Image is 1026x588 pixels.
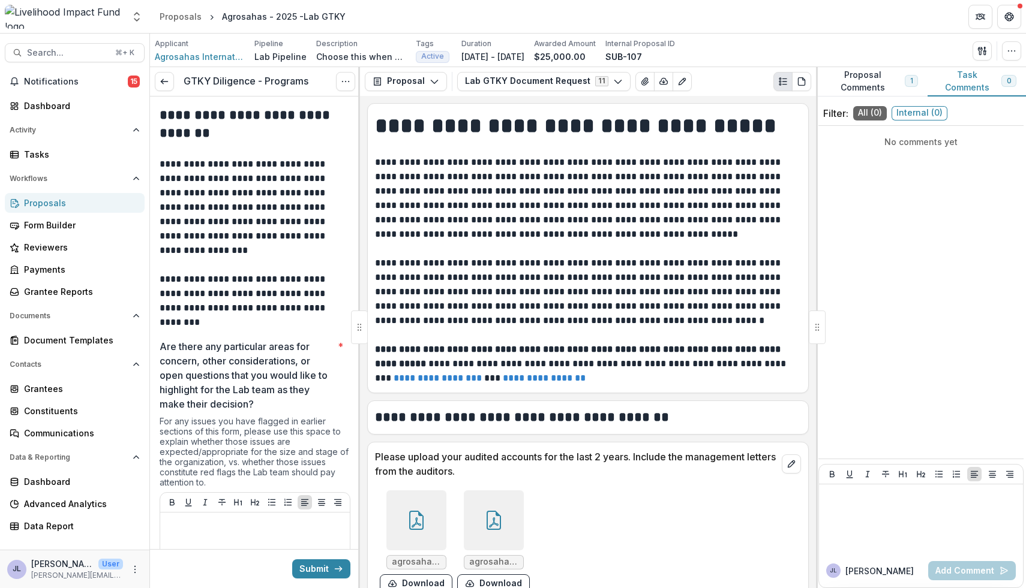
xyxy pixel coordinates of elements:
[24,263,135,276] div: Payments
[254,38,283,49] p: Pipeline
[673,72,692,91] button: Edit as form
[997,5,1021,29] button: Get Help
[5,494,145,514] a: Advanced Analytics
[254,50,307,63] p: Lab Pipeline
[928,561,1016,580] button: Add Comment
[605,38,675,49] p: Internal Proposal ID
[932,467,946,481] button: Bullet List
[5,401,145,421] a: Constituents
[31,557,94,570] p: [PERSON_NAME]
[316,50,406,63] p: Choose this when adding a new proposal to the first stage of a pipeline.
[128,562,142,577] button: More
[155,50,245,63] a: Agrosahas International Pvt Ltd
[10,312,128,320] span: Documents
[365,72,447,91] button: Proposal
[10,453,128,462] span: Data & Reporting
[416,38,434,49] p: Tags
[5,472,145,491] a: Dashboard
[469,557,518,567] span: agrosahas fs [DATE]-[DATE] final.pdf
[5,120,145,140] button: Open Activity
[27,48,108,58] span: Search...
[825,467,839,481] button: Bold
[13,565,21,573] div: Jennifer Lindgren
[336,72,355,91] button: Options
[24,77,128,87] span: Notifications
[1007,77,1011,85] span: 0
[845,565,914,577] p: [PERSON_NAME]
[24,219,135,231] div: Form Builder
[5,193,145,213] a: Proposals
[24,497,135,510] div: Advanced Analytics
[461,38,491,49] p: Duration
[128,76,140,88] span: 15
[985,467,1000,481] button: Align Center
[10,174,128,183] span: Workflows
[281,495,295,509] button: Ordered List
[155,8,350,25] nav: breadcrumb
[184,76,308,87] h3: GTKY Diligence - Programs
[5,516,145,536] a: Data Report
[5,215,145,235] a: Form Builder
[215,495,229,509] button: Strike
[5,282,145,301] a: Grantee Reports
[155,38,188,49] p: Applicant
[892,106,947,120] span: Internal ( 0 )
[605,50,642,63] p: SUB-107
[160,10,202,23] div: Proposals
[5,43,145,62] button: Search...
[331,495,345,509] button: Align Right
[5,260,145,279] a: Payments
[98,559,123,569] p: User
[24,241,135,254] div: Reviewers
[24,197,135,209] div: Proposals
[5,144,145,164] a: Tasks
[421,52,444,61] span: Active
[292,559,350,578] button: Submit
[910,77,913,85] span: 1
[181,495,196,509] button: Underline
[878,467,893,481] button: Strike
[222,10,346,23] div: Agrosahas - 2025 -Lab GTKY
[773,72,793,91] button: Plaintext view
[896,467,910,481] button: Heading 1
[155,8,206,25] a: Proposals
[24,285,135,298] div: Grantee Reports
[24,99,135,112] div: Dashboard
[823,135,1019,148] p: No comments yet
[298,495,312,509] button: Align Left
[792,72,811,91] button: PDF view
[5,306,145,325] button: Open Documents
[5,448,145,467] button: Open Data & Reporting
[24,334,135,346] div: Document Templates
[5,72,145,91] button: Notifications15
[31,570,123,581] p: [PERSON_NAME][EMAIL_ADDRESS][DOMAIN_NAME]
[5,5,124,29] img: Livelihood Impact Fund logo
[968,5,992,29] button: Partners
[392,557,441,567] span: agrosahas fs [DATE]-[DATE] v1.pdf
[534,38,596,49] p: Awarded Amount
[534,50,586,63] p: $25,000.00
[231,495,245,509] button: Heading 1
[160,416,350,492] div: For any issues you have flagged in earlier sections of this form, please use this space to explai...
[165,495,179,509] button: Bold
[1003,467,1017,481] button: Align Right
[24,427,135,439] div: Communications
[5,379,145,399] a: Grantees
[128,5,145,29] button: Open entity switcher
[457,72,631,91] button: Lab GTKY Document Request11
[265,495,279,509] button: Bullet List
[10,126,128,134] span: Activity
[314,495,329,509] button: Align Center
[24,475,135,488] div: Dashboard
[830,568,837,574] div: Jennifer Lindgren
[967,467,982,481] button: Align Left
[10,360,128,369] span: Contacts
[928,67,1026,97] button: Task Comments
[24,148,135,161] div: Tasks
[853,106,887,120] span: All ( 0 )
[248,495,262,509] button: Heading 2
[914,467,928,481] button: Heading 2
[5,355,145,374] button: Open Contacts
[461,50,524,63] p: [DATE] - [DATE]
